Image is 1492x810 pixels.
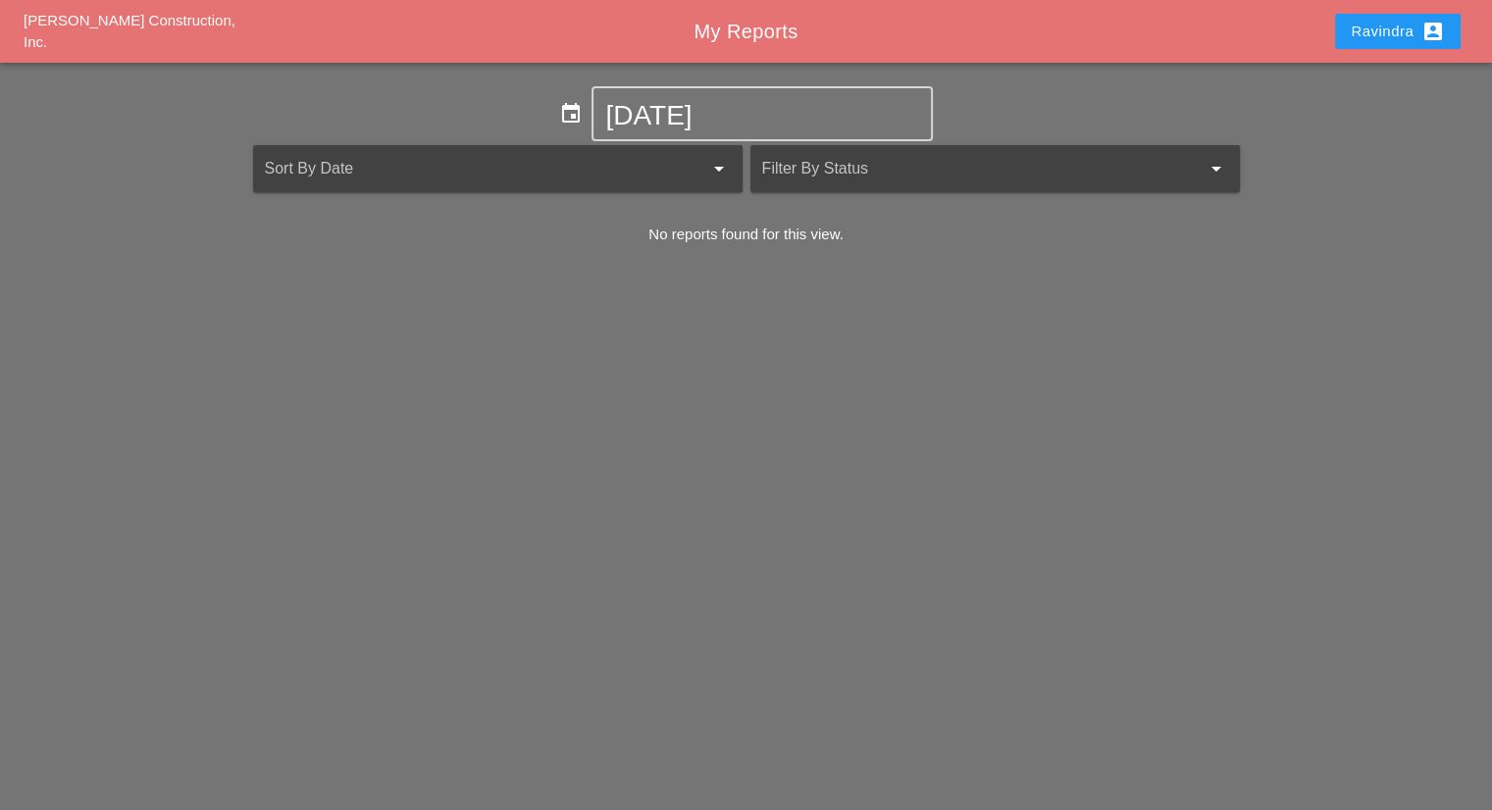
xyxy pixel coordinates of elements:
[1205,157,1228,180] i: arrow_drop_down
[559,102,583,126] i: event
[694,21,797,42] span: My Reports
[24,12,235,51] a: [PERSON_NAME] Construction, Inc.
[1351,20,1445,43] div: Ravindra
[707,157,731,180] i: arrow_drop_down
[1335,14,1461,49] button: Ravindra
[605,100,918,131] input: Select Date
[1421,20,1445,43] i: account_box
